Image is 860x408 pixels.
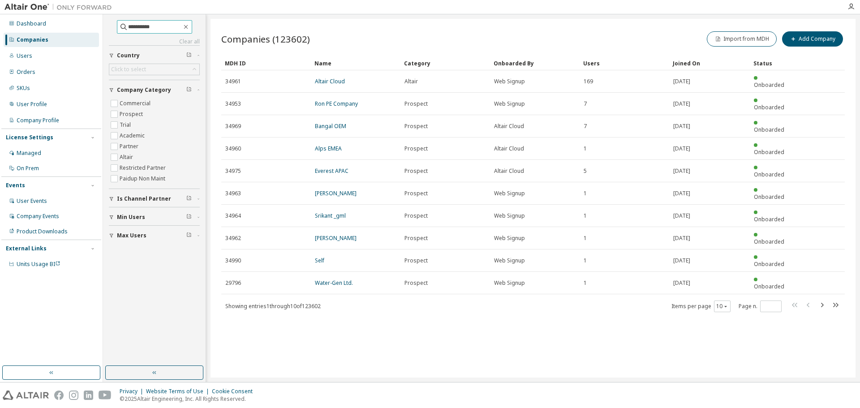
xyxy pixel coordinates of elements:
span: Prospect [404,257,428,264]
div: External Links [6,245,47,252]
span: Prospect [404,235,428,242]
img: instagram.svg [69,391,78,400]
span: [DATE] [673,145,690,152]
span: Onboarded [754,103,784,111]
div: User Profile [17,101,47,108]
span: Web Signup [494,100,525,107]
span: Prospect [404,145,428,152]
span: Onboarded [754,215,784,223]
img: altair_logo.svg [3,391,49,400]
span: Prospect [404,100,428,107]
span: Clear filter [186,232,192,239]
span: Prospect [404,167,428,175]
img: linkedin.svg [84,391,93,400]
span: 1 [584,257,587,264]
div: Dashboard [17,20,46,27]
div: Orders [17,69,35,76]
img: facebook.svg [54,391,64,400]
a: Srikant _gml [315,212,346,219]
span: 5 [584,167,587,175]
span: [DATE] [673,123,690,130]
a: Alps EMEA [315,145,342,152]
label: Restricted Partner [120,163,168,173]
span: 1 [584,145,587,152]
div: Status [753,56,791,70]
span: Altair Cloud [494,145,524,152]
button: Add Company [782,31,843,47]
div: Companies [17,36,48,43]
button: Is Channel Partner [109,189,200,209]
span: Web Signup [494,279,525,287]
span: [DATE] [673,100,690,107]
span: Showing entries 1 through 10 of 123602 [225,302,321,310]
span: Min Users [117,214,145,221]
img: youtube.svg [99,391,112,400]
div: Cookie Consent [212,388,258,395]
span: Onboarded [754,126,784,133]
div: Privacy [120,388,146,395]
button: Min Users [109,207,200,227]
a: Bangal OEM [315,122,346,130]
span: Altair [404,78,418,85]
span: Max Users [117,232,146,239]
div: Name [314,56,397,70]
span: 34975 [225,167,241,175]
span: Altair Cloud [494,167,524,175]
span: [DATE] [673,78,690,85]
div: Website Terms of Use [146,388,212,395]
span: [DATE] [673,167,690,175]
button: Country [109,46,200,65]
div: Product Downloads [17,228,68,235]
div: Click to select [109,64,199,75]
label: Trial [120,120,133,130]
div: Company Events [17,213,59,220]
span: Onboarded [754,193,784,201]
div: User Events [17,198,47,205]
span: 34969 [225,123,241,130]
span: 34990 [225,257,241,264]
a: Water-Gen Ltd. [315,279,353,287]
div: Onboarded By [494,56,576,70]
span: Web Signup [494,190,525,197]
span: [DATE] [673,190,690,197]
span: Prospect [404,190,428,197]
div: Company Profile [17,117,59,124]
span: Altair Cloud [494,123,524,130]
span: Country [117,52,140,59]
span: 29796 [225,279,241,287]
div: Category [404,56,486,70]
a: Altair Cloud [315,77,345,85]
span: [DATE] [673,257,690,264]
span: Onboarded [754,260,784,268]
span: [DATE] [673,212,690,219]
span: Onboarded [754,171,784,178]
button: Max Users [109,226,200,245]
span: Is Channel Partner [117,195,171,202]
label: Paidup Non Maint [120,173,167,184]
label: Academic [120,130,146,141]
span: Onboarded [754,148,784,156]
span: Prospect [404,123,428,130]
span: [DATE] [673,235,690,242]
span: Items per page [671,301,731,312]
span: 169 [584,78,593,85]
div: On Prem [17,165,39,172]
a: Ron PE Company [315,100,358,107]
div: Managed [17,150,41,157]
span: Page n. [739,301,782,312]
span: Clear filter [186,214,192,221]
a: Everest APAC [315,167,348,175]
div: Joined On [673,56,746,70]
a: Clear all [109,38,200,45]
label: Altair [120,152,135,163]
span: Clear filter [186,195,192,202]
span: Clear filter [186,52,192,59]
span: Onboarded [754,238,784,245]
span: 1 [584,235,587,242]
div: Users [583,56,666,70]
span: Onboarded [754,81,784,89]
span: Company Category [117,86,171,94]
span: 34960 [225,145,241,152]
span: 1 [584,279,587,287]
img: Altair One [4,3,116,12]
